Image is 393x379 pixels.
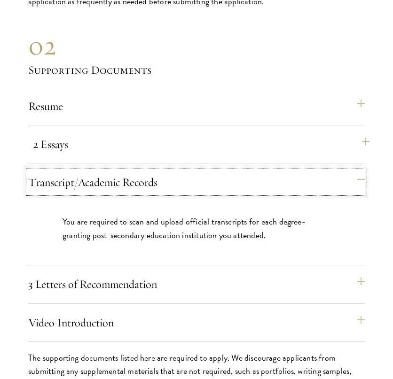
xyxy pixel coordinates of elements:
[28,29,365,62] div: 02
[28,311,365,334] button: Video Introduction
[28,62,365,78] h3: Supporting Documents
[28,95,365,117] button: Resume
[33,133,369,155] button: 2 Essays
[63,215,330,241] p: You are required to scan and upload official transcripts for each degree-granting post-secondary ...
[28,273,365,295] button: 3 Letters of Recommendation
[28,171,365,193] button: Transcript/Academic Records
